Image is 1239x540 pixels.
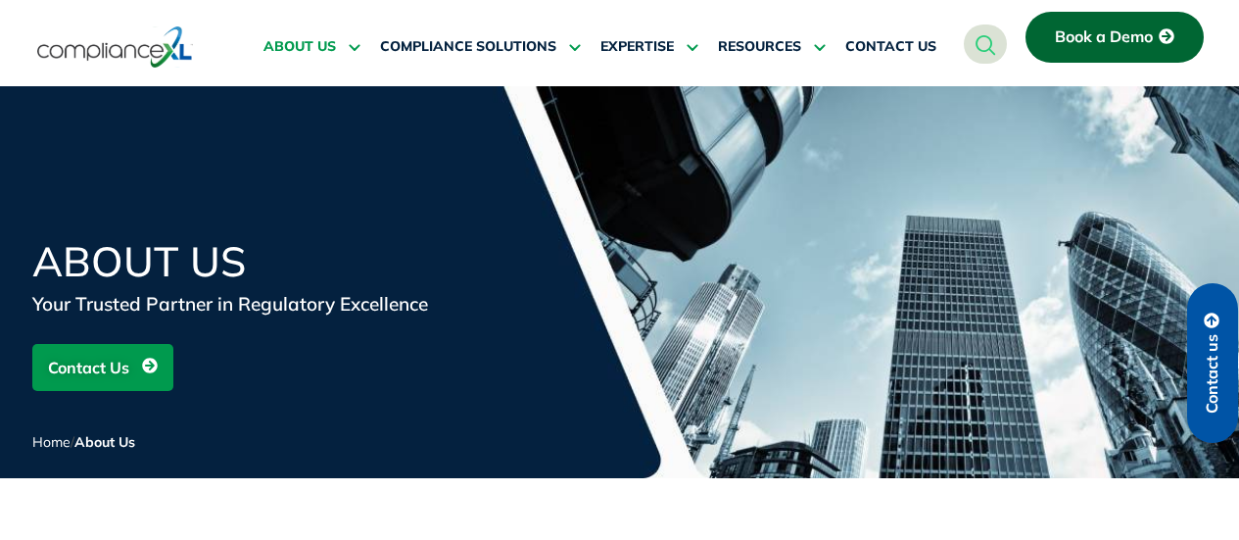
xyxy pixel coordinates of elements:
a: Book a Demo [1025,12,1204,63]
img: logo-one.svg [37,25,193,70]
a: CONTACT US [845,24,936,71]
span: ABOUT US [263,38,336,56]
span: Book a Demo [1055,28,1153,46]
h1: About Us [32,241,502,282]
a: RESOURCES [718,24,826,71]
span: EXPERTISE [600,38,674,56]
span: COMPLIANCE SOLUTIONS [380,38,556,56]
a: ABOUT US [263,24,360,71]
div: Your Trusted Partner in Regulatory Excellence [32,290,502,318]
span: CONTACT US [845,38,936,56]
a: COMPLIANCE SOLUTIONS [380,24,581,71]
a: Home [32,433,71,451]
a: Contact Us [32,344,173,391]
span: Contact Us [48,349,129,386]
span: Contact us [1204,334,1221,414]
span: About Us [74,433,135,451]
a: navsearch-button [964,25,1007,64]
span: / [32,433,135,451]
span: RESOURCES [718,38,801,56]
a: Contact us [1187,283,1238,443]
a: EXPERTISE [600,24,698,71]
